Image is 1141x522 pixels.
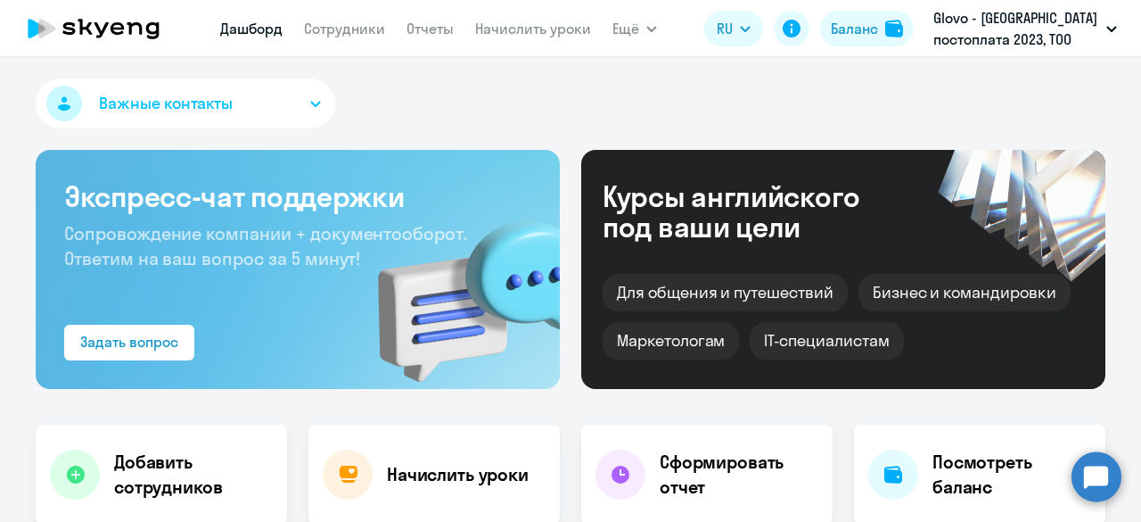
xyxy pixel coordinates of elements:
span: Важные контакты [99,92,233,115]
h4: Посмотреть баланс [932,450,1091,500]
div: Для общения и путешествий [603,274,848,311]
button: Задать вопрос [64,325,194,360]
a: Начислить уроки [475,20,591,37]
a: Дашборд [220,20,283,37]
div: Задать вопрос [80,331,178,352]
a: Отчеты [406,20,454,37]
p: Glovo - [GEOGRAPHIC_DATA] постоплата 2023, ТОО GLOVO [GEOGRAPHIC_DATA] [933,7,1099,50]
a: Сотрудники [304,20,385,37]
div: Маркетологам [603,322,739,360]
div: Баланс [831,18,878,39]
div: Бизнес и командировки [858,274,1071,311]
button: Glovo - [GEOGRAPHIC_DATA] постоплата 2023, ТОО GLOVO [GEOGRAPHIC_DATA] [924,7,1126,50]
span: Сопровождение компании + документооборот. Ответим на ваш вопрос за 5 минут! [64,222,467,269]
button: Важные контакты [36,79,335,128]
span: Ещё [612,18,639,39]
div: Курсы английского под ваши цели [603,181,907,242]
h4: Сформировать отчет [660,450,818,500]
h3: Экспресс-чат поддержки [64,178,531,214]
h4: Добавить сотрудников [114,450,273,500]
span: RU [717,18,733,39]
button: RU [704,11,763,46]
button: Ещё [612,11,657,46]
img: balance [885,20,903,37]
img: bg-img [352,188,560,389]
h4: Начислить уроки [387,462,529,487]
button: Балансbalance [820,11,914,46]
div: IT-специалистам [750,322,903,360]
